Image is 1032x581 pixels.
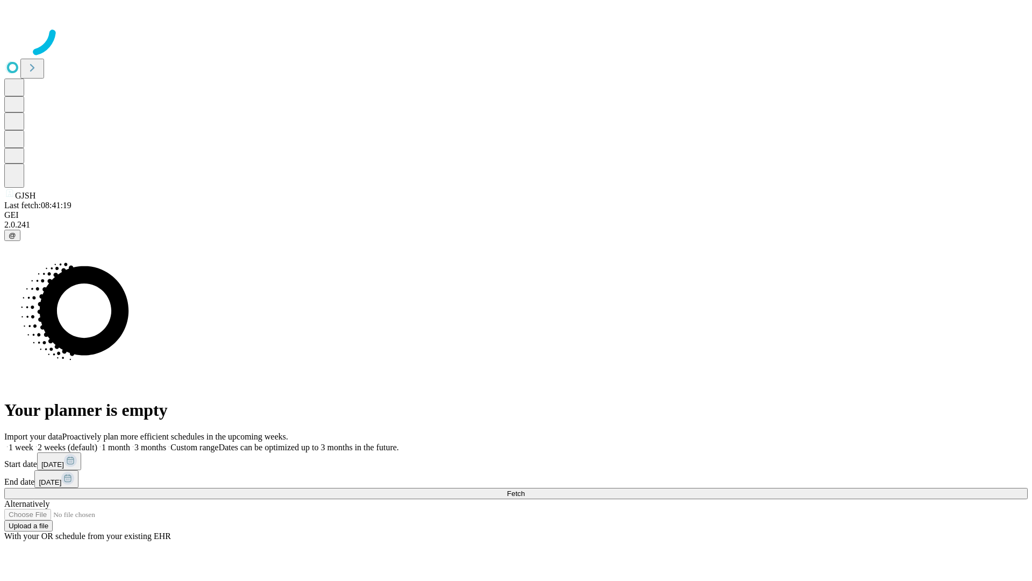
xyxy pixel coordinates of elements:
[4,488,1028,499] button: Fetch
[4,201,71,210] span: Last fetch: 08:41:19
[34,470,78,488] button: [DATE]
[4,230,20,241] button: @
[4,220,1028,230] div: 2.0.241
[4,532,171,541] span: With your OR schedule from your existing EHR
[41,460,64,469] span: [DATE]
[39,478,61,486] span: [DATE]
[4,210,1028,220] div: GEI
[15,191,35,200] span: GJSH
[9,443,33,452] span: 1 week
[4,432,62,441] span: Import your data
[4,470,1028,488] div: End date
[102,443,130,452] span: 1 month
[4,499,49,508] span: Alternatively
[4,400,1028,420] h1: Your planner is empty
[37,452,81,470] button: [DATE]
[507,490,525,498] span: Fetch
[62,432,288,441] span: Proactively plan more efficient schedules in the upcoming weeks.
[134,443,166,452] span: 3 months
[219,443,399,452] span: Dates can be optimized up to 3 months in the future.
[170,443,218,452] span: Custom range
[4,520,53,532] button: Upload a file
[9,231,16,239] span: @
[38,443,97,452] span: 2 weeks (default)
[4,452,1028,470] div: Start date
